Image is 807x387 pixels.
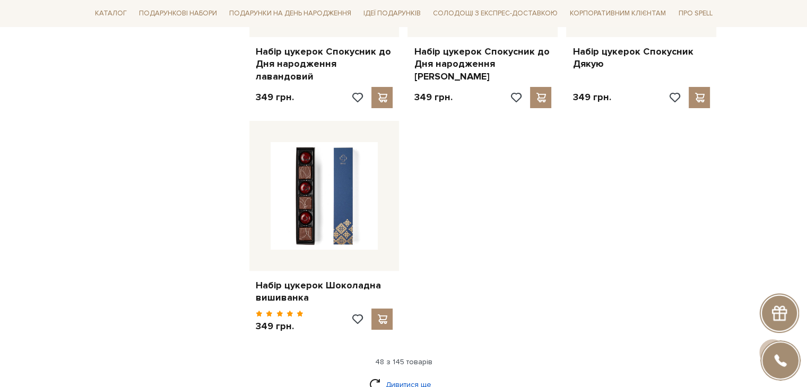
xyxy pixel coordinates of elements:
span: Подарункові набори [135,5,221,22]
span: Каталог [91,5,131,22]
a: Набір цукерок Спокусник до Дня народження [PERSON_NAME] [414,46,551,83]
a: Набір цукерок Шоколадна вишиванка [256,279,393,304]
div: 48 з 145 товарів [86,357,721,367]
p: 349 грн. [414,91,452,103]
p: 349 грн. [256,91,294,103]
span: Ідеї подарунків [359,5,425,22]
a: Корпоративним клієнтам [566,4,670,22]
p: 349 грн. [572,91,611,103]
span: Подарунки на День народження [225,5,355,22]
span: Про Spell [674,5,716,22]
a: Солодощі з експрес-доставкою [429,4,562,22]
p: 349 грн. [256,320,304,332]
a: Набір цукерок Спокусник Дякую [572,46,710,71]
a: Набір цукерок Спокусник до Дня народження лавандовий [256,46,393,83]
